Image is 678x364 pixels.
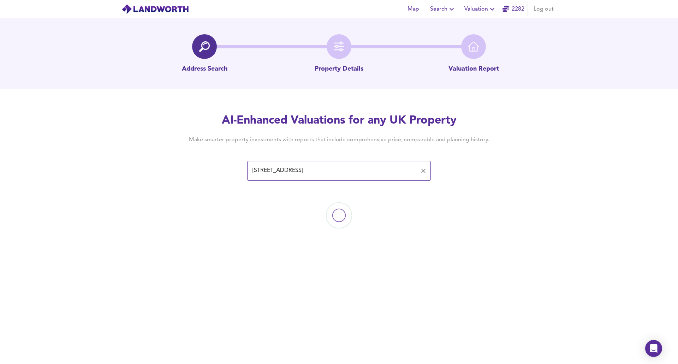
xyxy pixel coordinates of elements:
a: 2282 [502,4,524,14]
h4: Make smarter property investments with reports that include comprehensive price, comparable and p... [178,136,500,144]
p: Property Details [315,65,363,74]
p: Address Search [182,65,227,74]
span: Search [430,4,456,14]
h2: AI-Enhanced Valuations for any UK Property [178,113,500,129]
img: logo [121,4,189,14]
img: home-icon [468,41,479,52]
button: Log out [531,2,557,16]
button: Clear [418,166,428,176]
img: Loading... [304,180,374,251]
span: Log out [534,4,554,14]
img: search-icon [199,41,210,52]
button: Valuation [462,2,499,16]
button: Search [427,2,459,16]
button: Map [402,2,424,16]
span: Valuation [464,4,496,14]
input: Enter a postcode to start... [250,164,417,178]
p: Valuation Report [448,65,499,74]
span: Map [405,4,422,14]
button: 2282 [502,2,525,16]
div: Open Intercom Messenger [645,340,662,357]
img: filter-icon [334,41,344,52]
